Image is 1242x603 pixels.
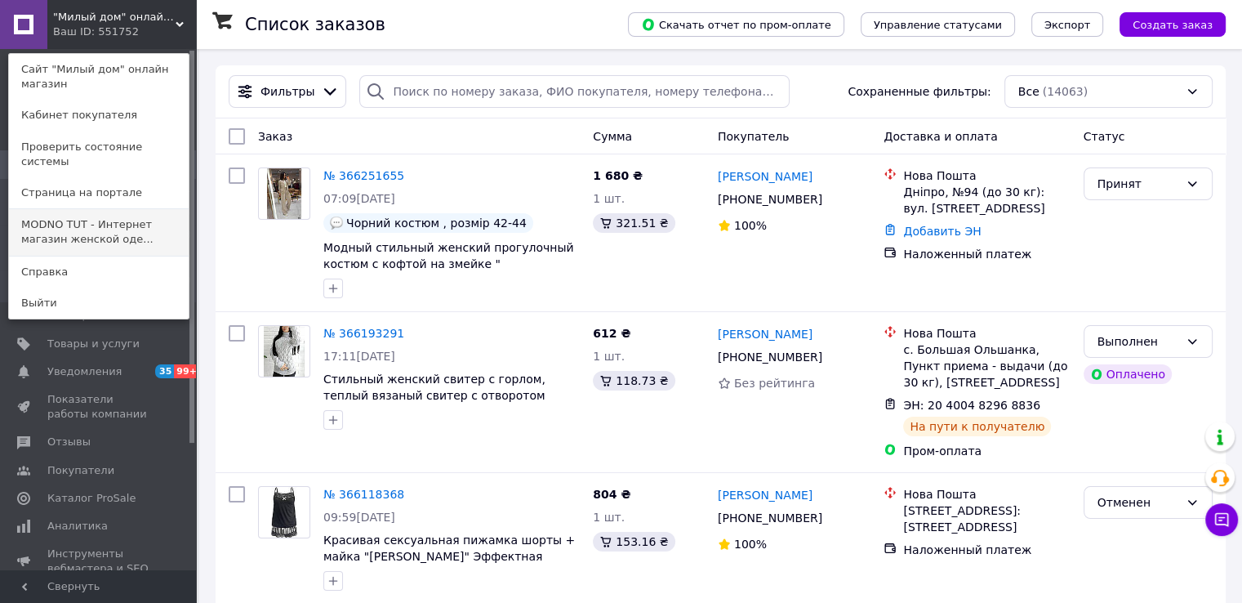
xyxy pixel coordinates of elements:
img: Фото товару [267,168,301,219]
img: Фото товару [271,487,297,538]
span: Сохраненные фильтры: [848,83,990,100]
div: Нова Пошта [903,486,1070,502]
span: Уведомления [47,364,122,379]
span: Сумма [593,130,632,143]
a: Кабинет покупателя [9,100,189,131]
span: Управление статусами [874,19,1002,31]
div: Нова Пошта [903,325,1070,342]
span: 35 [155,364,174,378]
a: [PERSON_NAME] [718,168,812,185]
span: Аналитика [47,519,108,534]
span: 100% [734,538,767,551]
img: Фото товару [264,326,305,377]
span: 09:59[DATE] [323,511,395,524]
span: Все [1018,83,1039,100]
div: Пром-оплата [903,443,1070,459]
button: Создать заказ [1120,12,1226,37]
a: Добавить ЭН [903,225,981,238]
a: Модный стильный женский прогулочный костюм с кофтой на змейке "[PERSON_NAME]"-размер 42-44, 46-48 [323,241,574,287]
span: 1 680 ₴ [593,169,643,182]
span: Покупатели [47,463,114,478]
span: "Милый дом" онлайн магазин [53,10,176,25]
div: с. Большая Ольшанка, Пункт приема - выдачи (до 30 кг), [STREET_ADDRESS] [903,342,1070,391]
span: (14063) [1043,85,1088,98]
a: [PERSON_NAME] [718,487,812,503]
span: 612 ₴ [593,327,630,340]
span: [PHONE_NUMBER] [718,193,822,206]
div: 118.73 ₴ [593,371,674,391]
span: Создать заказ [1133,19,1213,31]
span: Каталог ProSale [47,491,136,506]
div: 321.51 ₴ [593,213,674,233]
div: Принят [1097,175,1179,193]
div: Ваш ID: 551752 [53,25,122,39]
h1: Список заказов [245,15,385,34]
div: На пути к получателю [903,417,1051,436]
span: Фильтры [260,83,314,100]
button: Чат с покупателем [1205,503,1238,536]
a: Создать заказ [1103,17,1226,30]
div: 153.16 ₴ [593,532,674,552]
input: Поиск по номеру заказа, ФИО покупателя, номеру телефона, Email, номеру накладной [359,75,790,108]
span: Экспорт [1044,19,1090,31]
a: № 366251655 [323,169,404,182]
span: 07:09[DATE] [323,192,395,205]
div: Нова Пошта [903,167,1070,184]
a: № 366193291 [323,327,404,340]
button: Экспорт [1031,12,1103,37]
span: 100% [734,219,767,232]
span: 1 шт. [593,192,625,205]
span: Отзывы [47,435,91,449]
div: Отменен [1097,494,1179,511]
span: 1 шт. [593,350,625,363]
span: 1 шт. [593,511,625,524]
a: Проверить состояние системы [9,132,189,177]
span: Покупатель [718,130,790,143]
a: MODNO TUT - Интернет магазин женской оде... [9,209,189,255]
span: [PHONE_NUMBER] [718,511,822,525]
a: № 366118368 [323,488,404,501]
img: :speech_balloon: [330,217,343,230]
div: Наложенный платеж [903,246,1070,262]
span: Показатели работы компании [47,392,151,422]
div: [STREET_ADDRESS]: [STREET_ADDRESS] [903,502,1070,535]
a: Фото товару [258,167,310,220]
span: Без рейтинга [734,377,815,390]
span: Доставка и оплата [884,130,997,143]
span: 99+ [174,364,201,378]
span: ЭН: 20 4004 8296 8836 [903,399,1040,412]
span: Чорний костюм , розмір 42-44 [346,217,527,230]
div: Наложенный платеж [903,542,1070,558]
a: Фото товару [258,325,310,377]
span: Товары и услуги [47,337,140,351]
a: Страница на портале [9,177,189,208]
div: Выполнен [1097,333,1179,351]
a: Красивая сексуальная пижамка шорты + майка "[PERSON_NAME]" Эффектная стильная качественная женск... [323,534,575,579]
a: Справка [9,257,189,288]
a: Выйти [9,288,189,319]
a: Фото товару [258,486,310,538]
span: Скачать отчет по пром-оплате [641,17,831,32]
span: Заказ [258,130,292,143]
a: Сайт "Милый дом" онлайн магазин [9,54,189,100]
span: 17:11[DATE] [323,350,395,363]
span: Инструменты вебмастера и SEO [47,547,151,576]
a: [PERSON_NAME] [718,326,812,342]
span: Статус [1084,130,1125,143]
a: Стильный женский свитер с горлом, теплый вязаный свитер с отворотом "Зигзаг" [323,373,545,418]
span: [PHONE_NUMBER] [718,351,822,364]
button: Скачать отчет по пром-оплате [628,12,844,37]
button: Управление статусами [861,12,1015,37]
span: 804 ₴ [593,488,630,501]
div: Дніпро, №94 (до 30 кг): вул. [STREET_ADDRESS] [903,184,1070,217]
div: Оплачено [1084,364,1172,384]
